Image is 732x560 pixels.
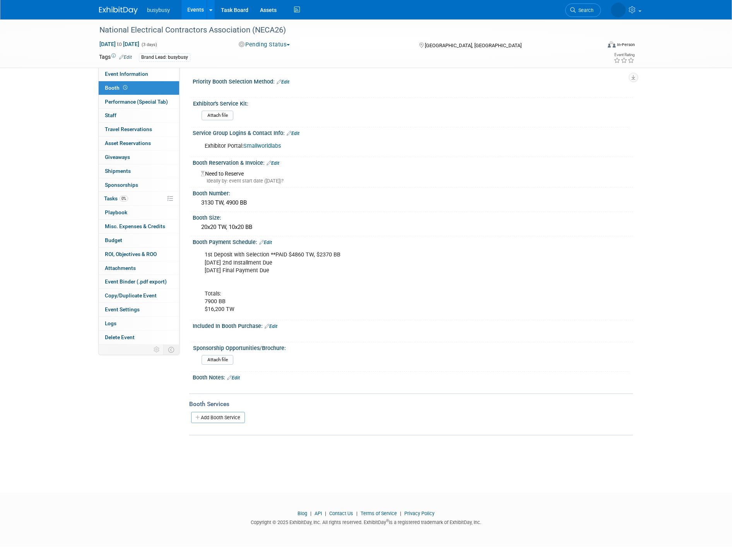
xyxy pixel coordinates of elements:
span: Event Information [105,71,148,77]
td: Personalize Event Tab Strip [150,345,164,355]
span: 0% [120,196,128,201]
a: Performance (Special Tab) [99,95,179,109]
a: Event Binder (.pdf export) [99,275,179,289]
a: Budget [99,234,179,247]
a: Logs [99,317,179,330]
a: API [315,510,322,516]
span: | [398,510,403,516]
div: Service Group Logins & Contact Info: [193,127,633,137]
a: Event Settings [99,303,179,316]
a: Misc. Expenses & Credits [99,220,179,233]
a: Attachments [99,261,179,275]
span: Sponsorships [105,182,138,188]
a: Terms of Service [361,510,397,516]
span: Booth [105,85,129,91]
div: 1st Deposit with Selection **PAID $4860 TW, $2370 BB [DATE] 2nd Installment Due [DATE] Final Paym... [199,247,548,317]
div: Booth Size: [193,212,633,222]
span: Giveaways [105,154,130,160]
span: Performance (Special Tab) [105,99,168,105]
span: | [354,510,359,516]
a: Contact Us [329,510,353,516]
div: Booth Notes: [193,372,633,382]
div: In-Person [617,42,635,48]
a: Edit [267,160,279,166]
button: Pending Status [236,41,293,49]
a: Shipments [99,164,179,178]
span: Staff [105,112,116,118]
div: Event Format [555,40,635,52]
a: Giveaways [99,150,179,164]
a: Edit [287,131,299,136]
span: [DATE] [DATE] [99,41,140,48]
img: Format-Inperson.png [608,41,616,48]
a: Edit [277,79,289,85]
a: Event Information [99,67,179,81]
span: Misc. Expenses & Credits [105,223,165,229]
div: Included In Booth Purchase: [193,320,633,330]
div: Exhibitor's Service Kit: [193,98,629,108]
div: Event Rating [614,53,635,57]
a: Tasks0% [99,192,179,205]
span: [GEOGRAPHIC_DATA], [GEOGRAPHIC_DATA] [425,43,522,48]
a: Smallworldlabs [243,143,281,149]
a: Blog [298,510,307,516]
a: Delete Event [99,331,179,344]
div: Booth Number: [193,188,633,197]
span: ROI, Objectives & ROO [105,251,157,257]
a: Sponsorships [99,178,179,192]
div: 3130 TW, 4900 BB [198,197,627,209]
img: ExhibitDay [99,7,138,14]
a: Edit [119,55,132,60]
div: Exhibitor Portal: [199,138,548,154]
td: Tags [99,53,132,62]
a: Staff [99,109,179,122]
span: busybusy [147,7,170,13]
div: National Electrical Contractors Association (NECA26) [97,23,589,37]
div: Brand Lead: busybusy [139,53,190,61]
span: Travel Reservations [105,126,152,132]
a: Edit [259,240,272,245]
div: Sponsorship Opportunities/Brochure: [193,342,629,352]
div: Booth Services [189,400,633,408]
span: Event Binder (.pdf export) [105,278,167,285]
a: Edit [227,375,240,381]
span: Shipments [105,168,131,174]
span: Logs [105,320,116,326]
a: ROI, Objectives & ROO [99,248,179,261]
span: Search [576,7,593,13]
div: Booth Reservation & Invoice: [193,157,633,167]
a: Copy/Duplicate Event [99,289,179,302]
span: Booth not reserved yet [121,85,129,90]
span: | [308,510,313,516]
a: Booth [99,81,179,95]
span: Delete Event [105,334,135,340]
img: Braden Gillespie [611,3,626,17]
a: Search [565,3,601,17]
sup: ® [386,519,389,523]
span: Playbook [105,209,127,215]
a: Privacy Policy [404,510,434,516]
span: | [323,510,328,516]
div: Booth Payment Schedule: [193,236,633,246]
div: Need to Reserve [198,168,627,184]
div: 20x20 TW, 10x20 BB [198,221,627,233]
span: (3 days) [141,42,157,47]
div: Priority Booth Selection Method: [193,76,633,86]
div: Ideally by: event start date ([DATE])? [201,178,627,184]
span: Copy/Duplicate Event [105,292,157,299]
span: Attachments [105,265,136,271]
span: Asset Reservations [105,140,151,146]
td: Toggle Event Tabs [164,345,180,355]
span: Event Settings [105,306,140,312]
a: Edit [265,324,277,329]
span: to [116,41,123,47]
a: Playbook [99,206,179,219]
span: Budget [105,237,122,243]
span: Tasks [104,195,128,201]
a: Add Booth Service [191,412,245,423]
a: Asset Reservations [99,137,179,150]
a: Travel Reservations [99,123,179,136]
